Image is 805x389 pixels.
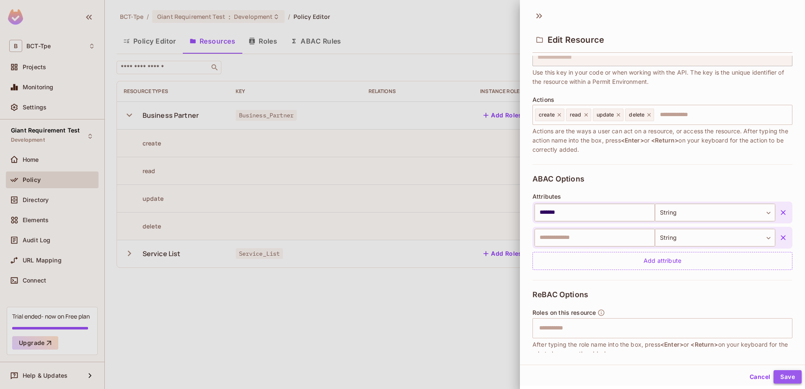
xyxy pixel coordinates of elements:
[532,175,584,183] span: ABAC Options
[660,341,683,348] span: <Enter>
[655,204,775,221] div: String
[532,127,792,154] span: Actions are the ways a user can act on a resource, or access the resource. After typing the actio...
[629,112,644,118] span: delete
[625,109,654,121] div: delete
[532,309,596,316] span: Roles on this resource
[535,109,564,121] div: create
[597,112,614,118] span: update
[566,109,591,121] div: read
[532,193,561,200] span: Attributes
[774,370,802,384] button: Save
[548,35,604,45] span: Edit Resource
[621,137,644,144] span: <Enter>
[532,252,792,270] div: Add attribute
[655,229,775,246] div: String
[593,109,624,121] div: update
[532,96,554,103] span: Actions
[746,370,774,384] button: Cancel
[532,290,588,299] span: ReBAC Options
[570,112,582,118] span: read
[691,341,718,348] span: <Return>
[539,112,555,118] span: create
[651,137,678,144] span: <Return>
[532,340,792,358] span: After typing the role name into the box, press or on your keyboard for the role to be correctly a...
[532,68,792,86] span: Use this key in your code or when working with the API. The key is the unique identifier of the r...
